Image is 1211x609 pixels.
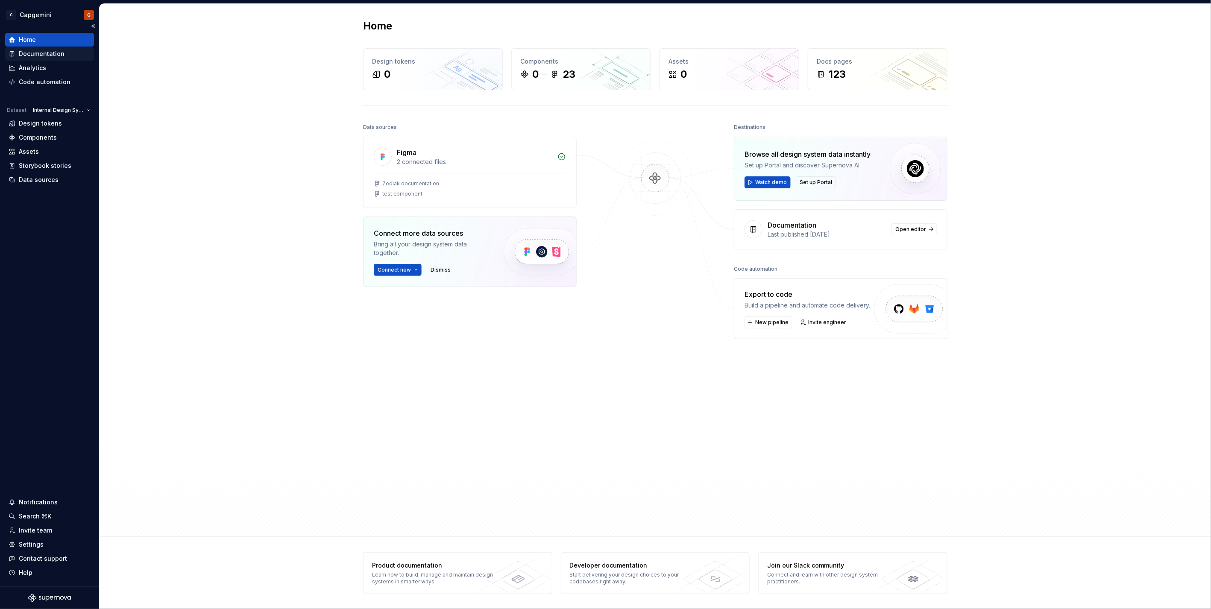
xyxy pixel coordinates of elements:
button: Search ⌘K [5,509,94,523]
span: Set up Portal [800,179,832,186]
span: Open editor [895,226,926,233]
div: Help [19,568,32,577]
div: Dataset [7,107,26,114]
div: Components [520,57,642,66]
div: Settings [19,540,44,549]
div: Export to code [745,289,870,299]
span: Connect new [378,266,411,273]
button: Notifications [5,495,94,509]
h2: Home [363,19,392,33]
div: 0 [680,67,687,81]
div: Capgemini [20,11,52,19]
a: Invite team [5,524,94,537]
div: Connect and learn with other design system practitioners. [767,571,891,585]
div: Bring all your design system data together. [374,240,489,257]
button: Internal Design System [29,104,94,116]
div: Figma [397,147,416,158]
span: New pipeline [755,319,789,326]
div: Start delivering your design choices to your codebases right away. [570,571,694,585]
div: Learn how to build, manage and maintain design systems in smarter ways. [372,571,496,585]
div: Build a pipeline and automate code delivery. [745,301,870,310]
div: Browse all design system data instantly [745,149,871,159]
a: Documentation [5,47,94,61]
div: Contact support [19,554,67,563]
button: Collapse sidebar [87,20,99,32]
a: Assets [5,145,94,158]
div: C [6,10,16,20]
a: Analytics [5,61,94,75]
div: Home [19,35,36,44]
svg: Supernova Logo [28,594,71,602]
div: Invite team [19,526,52,535]
button: New pipeline [745,316,792,328]
span: Watch demo [755,179,787,186]
div: Docs pages [817,57,938,66]
div: 0 [532,67,539,81]
div: Data sources [363,121,397,133]
div: Analytics [19,64,46,72]
div: Design tokens [19,119,62,128]
div: Code automation [19,78,70,86]
div: 123 [829,67,846,81]
a: Product documentationLearn how to build, manage and maintain design systems in smarter ways. [363,552,552,594]
button: Watch demo [745,176,791,188]
span: Internal Design System [33,107,83,114]
div: G [87,12,91,18]
div: Documentation [19,50,65,58]
div: Data sources [19,176,59,184]
div: Notifications [19,498,58,507]
div: Product documentation [372,561,496,570]
div: Search ⌘K [19,512,51,521]
div: Zodiak documentation [382,180,439,187]
a: Assets0 [660,48,799,90]
span: Dismiss [431,266,451,273]
a: Developer documentationStart delivering your design choices to your codebases right away. [561,552,750,594]
div: Assets [19,147,39,156]
button: Dismiss [427,264,454,276]
a: Open editor [891,223,937,235]
a: Code automation [5,75,94,89]
div: Documentation [768,220,816,230]
div: Destinations [734,121,765,133]
div: Set up Portal and discover Supernova AI. [745,161,871,170]
span: Invite engineer [808,319,846,326]
a: Settings [5,538,94,551]
a: Join our Slack communityConnect and learn with other design system practitioners. [758,552,947,594]
div: Connect more data sources [374,228,489,238]
button: Set up Portal [796,176,836,188]
a: Figma2 connected filesZodiak documentationtest component [363,137,577,208]
div: Join our Slack community [767,561,891,570]
button: CCapgeminiG [2,6,97,24]
button: Connect new [374,264,422,276]
div: test component [382,190,422,197]
div: Assets [669,57,790,66]
button: Contact support [5,552,94,565]
a: Docs pages123 [808,48,947,90]
a: Invite engineer [798,316,850,328]
a: Design tokens [5,117,94,130]
button: Help [5,566,94,580]
div: 23 [563,67,575,81]
div: Developer documentation [570,561,694,570]
div: Design tokens [372,57,494,66]
div: Components [19,133,57,142]
div: Storybook stories [19,161,71,170]
a: Design tokens0 [363,48,503,90]
a: Components023 [511,48,651,90]
a: Storybook stories [5,159,94,173]
a: Home [5,33,94,47]
a: Components [5,131,94,144]
div: 0 [384,67,390,81]
div: 2 connected files [397,158,552,166]
a: Data sources [5,173,94,187]
div: Last published [DATE] [768,230,886,239]
div: Code automation [734,263,777,275]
